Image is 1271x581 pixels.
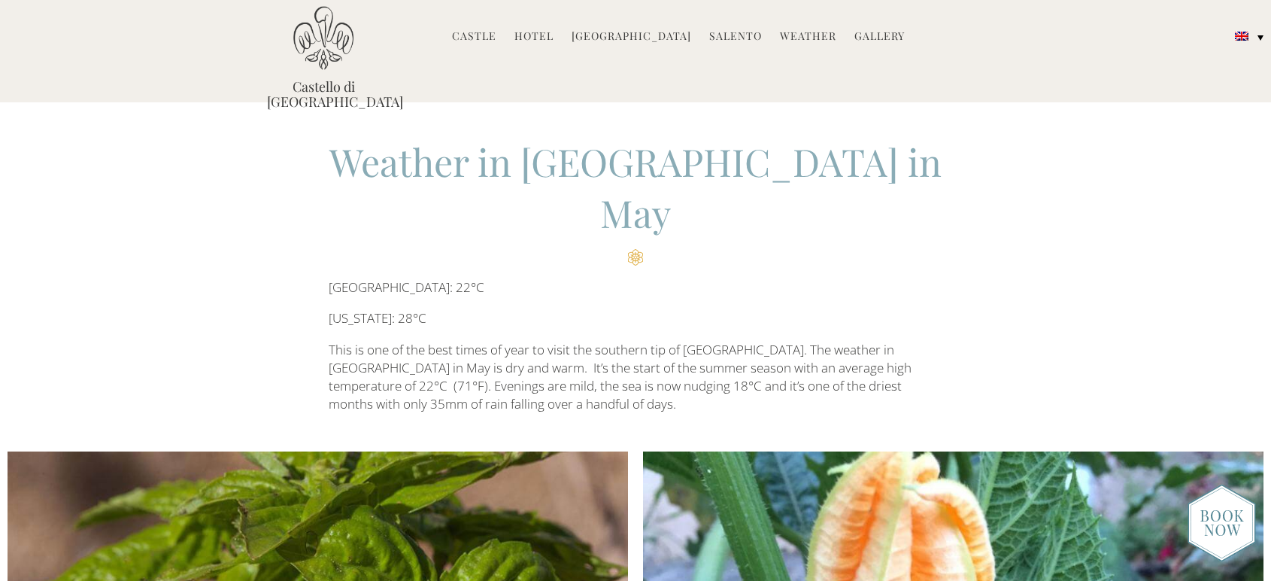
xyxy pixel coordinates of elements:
a: Hotel [514,29,554,46]
a: Salento [709,29,762,46]
h2: Weather in [GEOGRAPHIC_DATA] in May [329,136,943,266]
img: English [1235,32,1248,41]
a: Castle [452,29,496,46]
p: This is one of the best times of year to visit the southern tip of [GEOGRAPHIC_DATA]. The weather... [329,341,943,414]
a: Weather [780,29,836,46]
img: Castello di Ugento [293,6,353,70]
p: [GEOGRAPHIC_DATA]: 22°C [329,278,943,297]
img: new-booknow.png [1188,484,1256,562]
a: Castello di [GEOGRAPHIC_DATA] [267,79,380,109]
a: Gallery [854,29,905,46]
p: [US_STATE]: 28°C [329,309,943,327]
a: [GEOGRAPHIC_DATA] [572,29,691,46]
